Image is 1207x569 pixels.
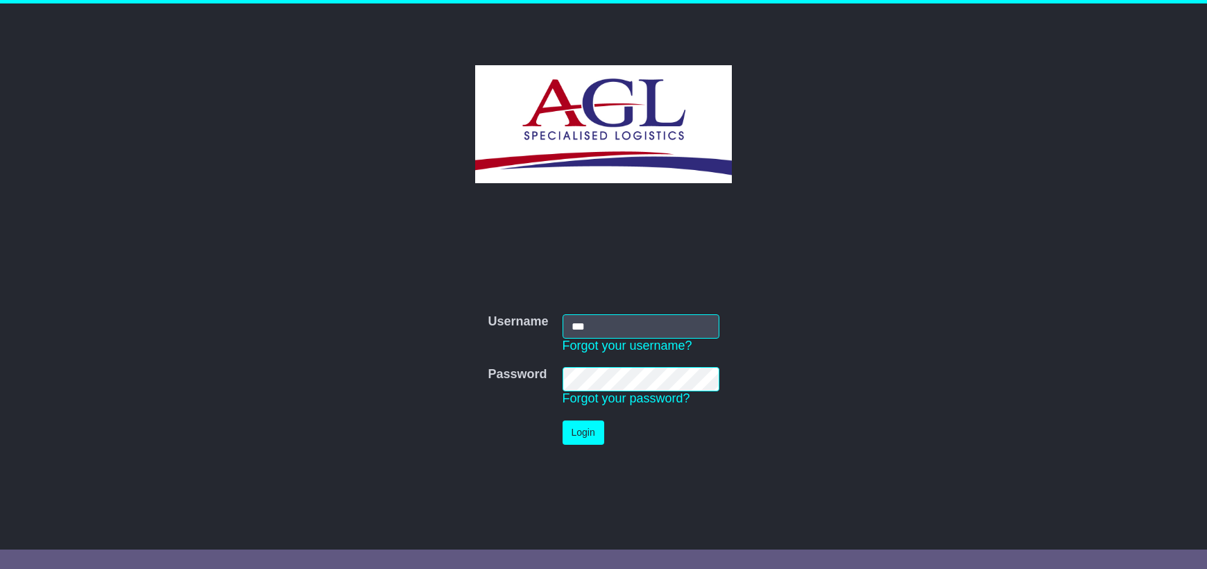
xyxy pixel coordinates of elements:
[488,367,547,382] label: Password
[475,65,731,183] img: AGL SPECIALISED LOGISTICS
[563,339,692,353] a: Forgot your username?
[488,314,548,330] label: Username
[563,391,690,405] a: Forgot your password?
[563,421,604,445] button: Login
